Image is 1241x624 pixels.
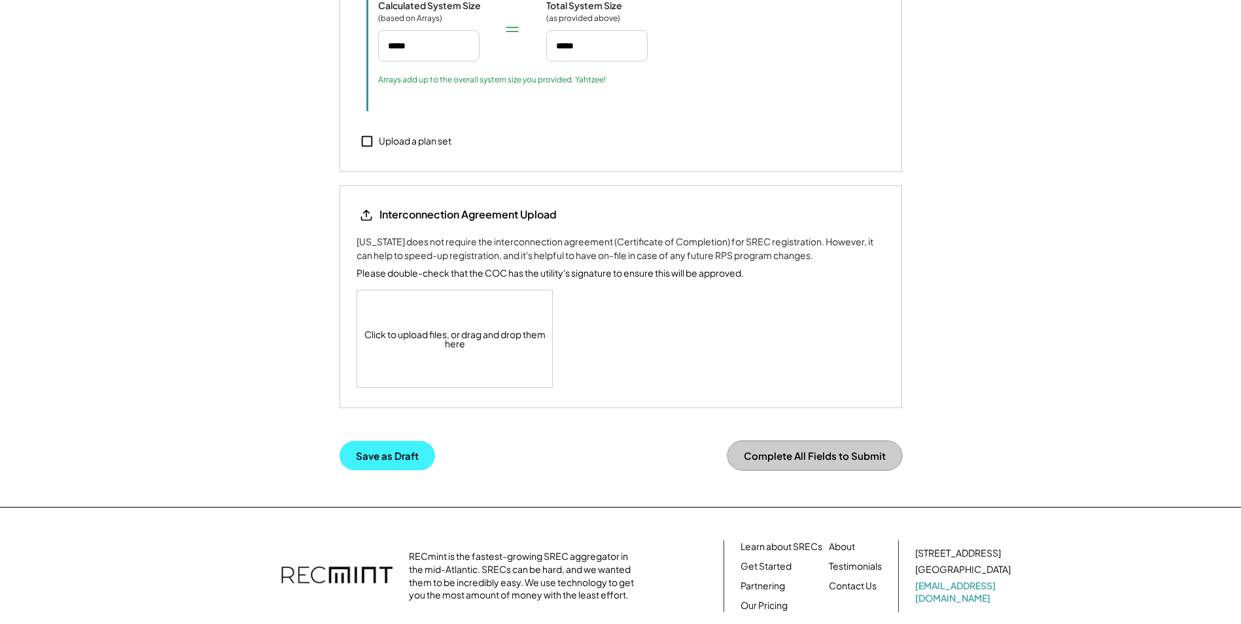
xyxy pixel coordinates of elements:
div: [STREET_ADDRESS] [915,547,1001,560]
a: About [829,540,855,553]
div: Please double-check that the COC has the utility's signature to ensure this will be approved. [357,266,744,280]
div: (based on Arrays) [378,13,444,24]
button: Complete All Fields to Submit [727,441,902,470]
a: [EMAIL_ADDRESS][DOMAIN_NAME] [915,580,1013,605]
a: Get Started [741,560,792,573]
div: Click to upload files, or drag and drop them here [357,290,553,387]
a: Learn about SRECs [741,540,822,553]
button: Save as Draft [340,441,435,470]
a: Our Pricing [741,599,788,612]
a: Partnering [741,580,785,593]
div: [US_STATE] does not require the interconnection agreement (Certificate of Completion) for SREC re... [357,235,885,262]
a: Testimonials [829,560,882,573]
div: Interconnection Agreement Upload [379,207,557,222]
div: Upload a plan set [379,135,451,148]
a: Contact Us [829,580,877,593]
img: recmint-logotype%403x.png [281,553,393,599]
div: (as provided above) [546,13,620,24]
div: RECmint is the fastest-growing SREC aggregator in the mid-Atlantic. SRECs can be hard, and we wan... [409,550,641,601]
div: Arrays add up to the overall system size you provided. Yahtzee! [378,75,606,85]
div: [GEOGRAPHIC_DATA] [915,563,1011,576]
